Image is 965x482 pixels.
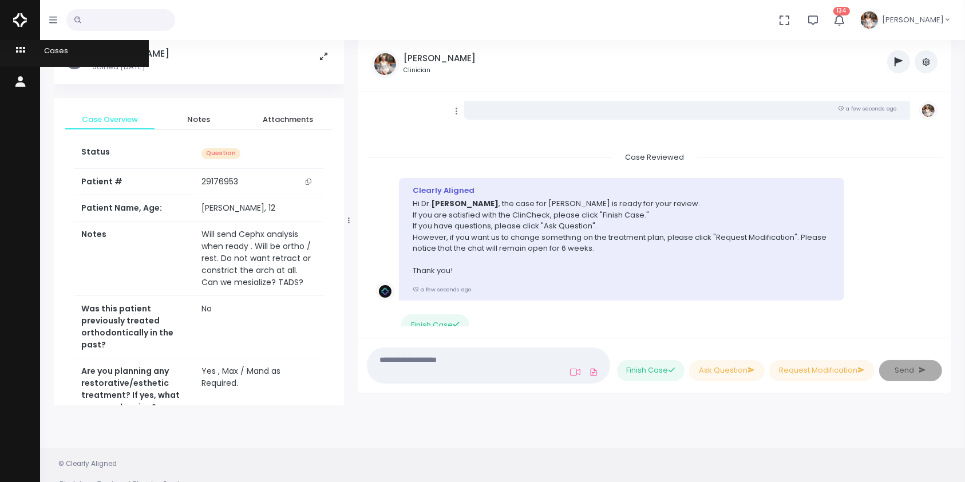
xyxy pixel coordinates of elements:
[611,148,698,166] span: Case Reviewed
[401,314,469,335] button: Finish Case
[74,168,195,195] th: Patient #
[413,286,471,293] small: a few seconds ago
[859,10,880,30] img: Header Avatar
[195,169,323,195] td: 29176953
[74,114,145,125] span: Case Overview
[252,114,323,125] span: Attachments
[404,53,476,64] h5: [PERSON_NAME]
[367,101,942,327] div: scrollable content
[617,360,685,381] button: Finish Case
[13,8,27,32] img: Logo Horizontal
[30,45,68,56] span: Cases
[833,7,850,15] span: 134
[74,195,195,222] th: Patient Name, Age:
[195,296,323,358] td: No
[195,195,323,222] td: [PERSON_NAME], 12
[74,222,195,296] th: Notes
[431,198,499,209] b: [PERSON_NAME]
[587,362,601,382] a: Add Files
[54,37,344,405] div: scrollable content
[882,14,944,26] span: [PERSON_NAME]
[164,114,235,125] span: Notes
[413,198,831,276] p: Hi Dr. , the case for [PERSON_NAME] is ready for your review. If you are satisfied with the ClinC...
[195,222,323,296] td: Will send Cephx analysis when ready . Will be ortho / rest. Do not want retract or constrict the ...
[74,139,195,168] th: Status
[413,185,831,196] div: Clearly Aligned
[74,296,195,358] th: Was this patient previously treated orthodontically in the past?
[769,360,875,381] button: Request Modification
[74,358,195,421] th: Are you planning any restorative/esthetic treatment? If yes, what are you planning?
[404,66,476,75] small: Clinician
[201,148,240,159] span: Question
[568,368,583,377] a: Add Loom Video
[195,358,323,421] td: Yes , Max / Mand as Required.
[838,105,896,112] small: a few seconds ago
[689,360,765,381] button: Ask Question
